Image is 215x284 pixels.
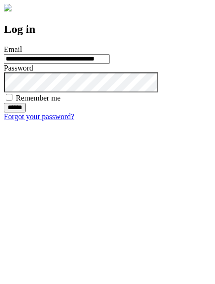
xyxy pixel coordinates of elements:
label: Remember me [16,94,61,102]
img: logo-4e3dc11c47720685a147b03b5a06dd966a58ff35d612b21f08c02c0306f2b779.png [4,4,11,11]
label: Password [4,64,33,72]
label: Email [4,45,22,53]
h2: Log in [4,23,211,36]
a: Forgot your password? [4,112,74,121]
